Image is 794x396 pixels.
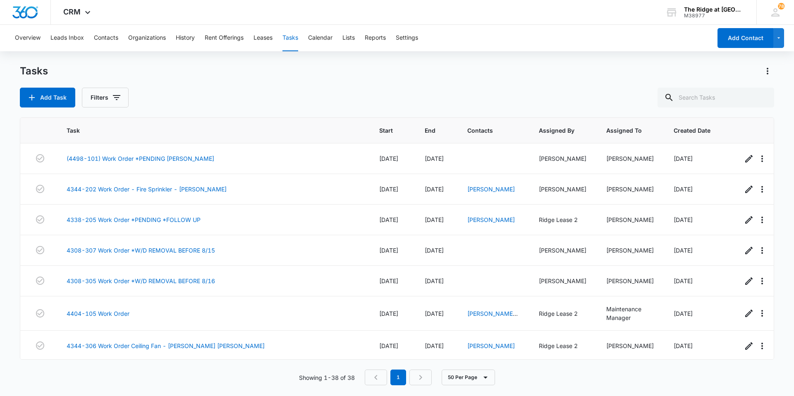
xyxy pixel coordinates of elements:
div: [PERSON_NAME] [606,277,654,285]
a: 4404-105 Work Order [67,309,129,318]
span: [DATE] [379,155,398,162]
p: Showing 1-38 of 38 [299,373,355,382]
button: Lists [342,25,355,51]
span: [DATE] [674,277,693,284]
button: Tasks [282,25,298,51]
button: Leads Inbox [50,25,84,51]
button: Overview [15,25,41,51]
a: [PERSON_NAME] [467,342,515,349]
div: Ridge Lease 2 [539,215,586,224]
div: account id [684,13,744,19]
button: Calendar [308,25,332,51]
a: [PERSON_NAME] [467,216,515,223]
div: [PERSON_NAME] [539,154,586,163]
a: (4498-101) Work Order *PENDING [PERSON_NAME] [67,154,214,163]
div: [PERSON_NAME] [606,215,654,224]
span: [DATE] [425,216,444,223]
a: 4344-306 Work Order Ceiling Fan - [PERSON_NAME] [PERSON_NAME] [67,341,265,350]
nav: Pagination [365,370,432,385]
span: [DATE] [674,247,693,254]
span: Created Date [674,126,710,135]
span: [DATE] [674,216,693,223]
span: [DATE] [425,310,444,317]
button: Add Contact [717,28,773,48]
button: Actions [761,64,774,78]
span: Start [379,126,393,135]
div: notifications count [778,3,784,10]
button: Add Task [20,88,75,107]
span: [DATE] [379,277,398,284]
span: [DATE] [379,310,398,317]
button: Reports [365,25,386,51]
span: Contacts [467,126,507,135]
div: [PERSON_NAME] [539,185,586,193]
a: 4308-305 Work Order *W/D REMOVAL BEFORE 8/16 [67,277,215,285]
span: [DATE] [674,155,693,162]
a: 4338-205 Work Order *PENDING *FOLLOW UP [67,215,201,224]
span: [DATE] [379,342,398,349]
a: 4308-307 Work Order *W/D REMOVAL BEFORE 8/15 [67,246,215,255]
div: Ridge Lease 2 [539,309,586,318]
span: [DATE] [674,310,693,317]
div: [PERSON_NAME] [606,341,654,350]
span: [DATE] [425,277,444,284]
em: 1 [390,370,406,385]
span: End [425,126,435,135]
button: Leases [254,25,273,51]
span: CRM [63,7,81,16]
div: [PERSON_NAME] [606,246,654,255]
div: [PERSON_NAME] [606,154,654,163]
a: [PERSON_NAME] [467,186,515,193]
button: Organizations [128,25,166,51]
button: History [176,25,195,51]
button: Contacts [94,25,118,51]
span: [DATE] [425,342,444,349]
h1: Tasks [20,65,48,77]
div: [PERSON_NAME] [539,246,586,255]
div: Maintenance Manager [606,305,654,322]
span: [DATE] [425,155,444,162]
span: [DATE] [379,216,398,223]
span: 78 [778,3,784,10]
input: Search Tasks [658,88,774,107]
button: Settings [396,25,418,51]
div: account name [684,6,744,13]
div: [PERSON_NAME] [606,185,654,193]
div: [PERSON_NAME] [539,277,586,285]
a: 4344-202 Work Order - Fire Sprinkler - [PERSON_NAME] [67,185,227,193]
button: 50 Per Page [442,370,495,385]
span: [DATE] [379,186,398,193]
button: Rent Offerings [205,25,244,51]
span: [DATE] [379,247,398,254]
span: Assigned To [606,126,642,135]
span: Task [67,126,347,135]
span: [DATE] [674,342,693,349]
span: [DATE] [425,247,444,254]
a: [PERSON_NAME] "[PERSON_NAME]" [PERSON_NAME] [467,310,518,343]
span: [DATE] [674,186,693,193]
button: Filters [82,88,129,107]
div: Ridge Lease 2 [539,341,586,350]
span: [DATE] [425,186,444,193]
span: Assigned By [539,126,574,135]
